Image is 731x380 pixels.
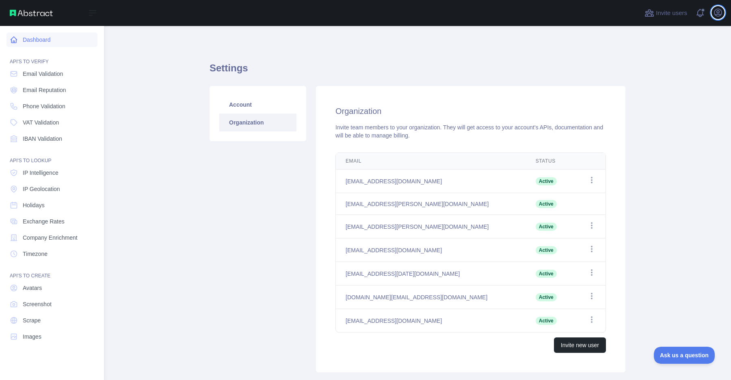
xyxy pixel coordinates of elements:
[6,313,97,328] a: Scrape
[23,169,58,177] span: IP Intelligence
[23,185,60,193] span: IP Geolocation
[554,337,606,353] button: Invite new user
[6,329,97,344] a: Images
[23,102,65,110] span: Phone Validation
[654,347,715,364] iframe: Toggle Customer Support
[336,215,526,238] td: [EMAIL_ADDRESS][PERSON_NAME][DOMAIN_NAME]
[6,263,97,279] div: API'S TO CREATE
[6,198,97,213] a: Holidays
[6,49,97,65] div: API'S TO VERIFY
[336,262,526,286] td: [EMAIL_ADDRESS][DATE][DOMAIN_NAME]
[336,153,526,170] th: Email
[219,114,296,131] a: Organization
[6,297,97,311] a: Screenshot
[23,284,42,292] span: Avatars
[6,115,97,130] a: VAT Validation
[336,238,526,262] td: [EMAIL_ADDRESS][DOMAIN_NAME]
[6,165,97,180] a: IP Intelligence
[6,99,97,114] a: Phone Validation
[10,10,53,16] img: Abstract API
[6,182,97,196] a: IP Geolocation
[6,131,97,146] a: IBAN Validation
[6,148,97,164] div: API'S TO LOOKUP
[536,200,557,208] span: Active
[536,317,557,325] span: Active
[6,67,97,81] a: Email Validation
[23,86,66,94] span: Email Reputation
[643,6,689,19] button: Invite users
[6,214,97,229] a: Exchange Rates
[23,201,45,209] span: Holidays
[536,270,557,278] span: Active
[335,105,606,117] h2: Organization
[656,9,687,18] span: Invite users
[23,333,41,341] span: Images
[219,96,296,114] a: Account
[536,293,557,301] span: Active
[526,153,573,170] th: Status
[23,217,65,225] span: Exchange Rates
[536,223,557,231] span: Active
[6,247,97,261] a: Timezone
[336,309,526,333] td: [EMAIL_ADDRESS][DOMAIN_NAME]
[6,230,97,245] a: Company Enrichment
[23,250,48,258] span: Timezone
[23,135,62,143] span: IBAN Validation
[536,177,557,185] span: Active
[6,32,97,47] a: Dashboard
[336,193,526,215] td: [EMAIL_ADDRESS][PERSON_NAME][DOMAIN_NAME]
[6,83,97,97] a: Email Reputation
[6,281,97,295] a: Avatars
[336,286,526,309] td: [DOMAIN_NAME][EMAIL_ADDRESS][DOMAIN_NAME]
[335,123,606,140] div: Invite team members to your organization. They will get access to your account's APIs, documentat...
[23,118,59,127] span: VAT Validation
[336,170,526,193] td: [EMAIL_ADDRESS][DOMAIN_NAME]
[23,300,52,308] span: Screenshot
[536,246,557,254] span: Active
[23,316,41,324] span: Scrape
[23,234,78,242] span: Company Enrichment
[23,70,63,78] span: Email Validation
[210,62,625,81] h1: Settings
